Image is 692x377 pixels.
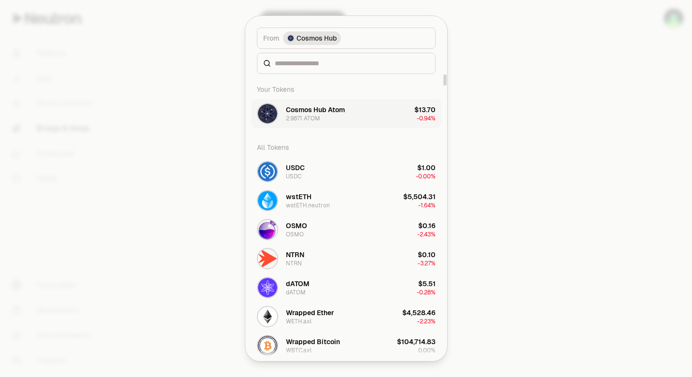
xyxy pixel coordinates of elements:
[258,249,277,268] img: NTRN Logo
[258,307,277,326] img: WETH.axl Logo
[414,105,436,115] div: $13.70
[416,173,436,180] span: -0.00%
[251,138,441,157] div: All Tokens
[263,33,279,43] span: From
[402,308,436,318] div: $4,528.46
[417,163,436,173] div: $1.00
[403,192,436,202] div: $5,504.31
[258,191,277,210] img: wstETH.neutron Logo
[258,336,277,355] img: WBTC.axl Logo
[251,273,441,302] button: dATOM LogodATOMdATOM$5.51-0.28%
[418,279,436,289] div: $5.51
[286,221,307,231] div: OSMO
[418,347,436,354] span: 0.00%
[297,33,337,43] span: Cosmos Hub
[286,163,305,173] div: USDC
[286,105,345,115] div: Cosmos Hub Atom
[418,221,436,231] div: $0.16
[286,347,311,354] div: WBTC.axl
[397,337,436,347] div: $104,714.83
[257,28,436,49] button: FromCosmos Hub LogoCosmos Hub
[286,192,311,202] div: wstETH
[251,186,441,215] button: wstETH.neutron LogowstETHwstETH.neutron$5,504.31-1.64%
[286,115,320,122] div: 2.9871 ATOM
[417,231,436,238] span: -2.43%
[286,250,304,260] div: NTRN
[258,278,277,297] img: dATOM Logo
[418,250,436,260] div: $0.10
[258,104,277,123] img: ATOM Logo
[418,202,436,209] span: -1.64%
[286,318,311,325] div: WETH.axl
[251,331,441,360] button: WBTC.axl LogoWrapped BitcoinWBTC.axl$104,714.830.00%
[417,289,436,296] span: -0.28%
[286,202,330,209] div: wstETH.neutron
[251,244,441,273] button: NTRN LogoNTRNNTRN$0.10-3.27%
[286,260,302,267] div: NTRN
[286,279,310,289] div: dATOM
[251,157,441,186] button: USDC LogoUSDCUSDC$1.00-0.00%
[417,318,436,325] span: -2.23%
[258,220,277,239] img: OSMO Logo
[288,35,294,41] img: Cosmos Hub Logo
[286,337,340,347] div: Wrapped Bitcoin
[251,80,441,99] div: Your Tokens
[258,162,277,181] img: USDC Logo
[417,115,436,122] span: -0.94%
[251,215,441,244] button: OSMO LogoOSMOOSMO$0.16-2.43%
[286,289,306,296] div: dATOM
[251,99,441,128] button: ATOM LogoCosmos Hub Atom2.9871 ATOM$13.70-0.94%
[286,308,334,318] div: Wrapped Ether
[286,231,304,238] div: OSMO
[418,260,436,267] span: -3.27%
[251,302,441,331] button: WETH.axl LogoWrapped EtherWETH.axl$4,528.46-2.23%
[286,173,301,180] div: USDC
